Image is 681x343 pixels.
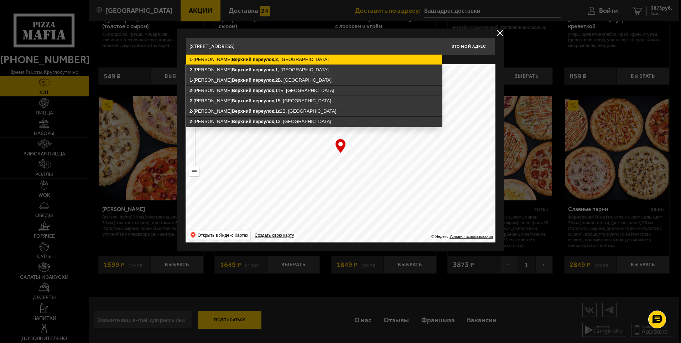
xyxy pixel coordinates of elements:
ymaps: 2 [189,108,192,114]
ymaps: 2 [275,57,278,62]
ymaps: Верхний [232,67,251,72]
ymaps: переулок [253,57,274,62]
ymaps: 1 [275,108,278,114]
ymaps: 2 [189,88,192,93]
ymaps: Верхний [232,108,251,114]
ymaps: -[PERSON_NAME] , к2В, [GEOGRAPHIC_DATA] [186,106,442,116]
ymaps: 1 [275,67,278,72]
ymaps: -[PERSON_NAME] , Б, [GEOGRAPHIC_DATA] [186,75,442,85]
ymaps: 1 [189,77,192,83]
a: Условия использования [449,234,493,239]
ymaps: переулок [253,119,274,124]
ymaps: 1 [275,98,278,103]
ymaps: -[PERSON_NAME] , 1Б, [GEOGRAPHIC_DATA] [186,86,442,96]
a: Создать свою карту [253,233,295,238]
button: Это мой адрес [442,37,495,55]
ymaps: Открыть в Яндекс.Картах [188,231,250,240]
ymaps: 1 [275,88,278,93]
ymaps: Верхний [232,57,251,62]
ymaps: 2 [189,98,192,103]
ymaps: 2 [189,119,192,124]
span: Это мой адрес [452,44,486,49]
ymaps: переулок [253,77,274,83]
ymaps: -[PERSON_NAME] , 5, [GEOGRAPHIC_DATA] [186,96,442,106]
ymaps: -[PERSON_NAME] , , [GEOGRAPHIC_DATA] [186,65,442,75]
ymaps: переулок [253,98,274,103]
ymaps: 2 [189,67,192,72]
ymaps: переулок [253,108,274,114]
ymaps: Верхний [232,98,251,103]
ymaps: 1 [189,57,192,62]
button: delivery type [495,29,504,37]
ymaps: -[PERSON_NAME] , , [GEOGRAPHIC_DATA] [186,55,442,65]
ymaps: 2 [275,77,278,83]
ymaps: Открыть в Яндекс.Картах [198,231,248,240]
ymaps: переулок [253,67,274,72]
p: Укажите дом на карте или в поле ввода [186,57,286,63]
ymaps: Верхний [232,77,251,83]
ymaps: -[PERSON_NAME] , 3, [GEOGRAPHIC_DATA] [186,117,442,127]
input: Введите адрес доставки [186,37,442,55]
ymaps: 1 [275,119,278,124]
ymaps: Верхний [232,88,251,93]
ymaps: Верхний [232,119,251,124]
ymaps: © Яндекс [431,234,448,239]
ymaps: переулок [253,88,274,93]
